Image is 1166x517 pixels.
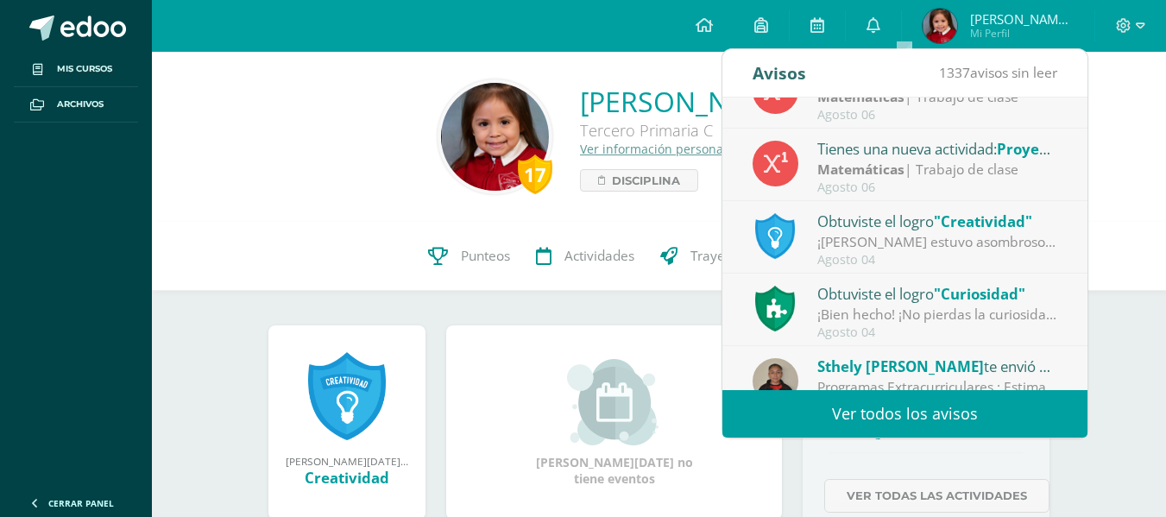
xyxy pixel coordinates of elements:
span: "Creatividad" [934,211,1032,231]
span: [PERSON_NAME][DATE] [970,10,1074,28]
div: Programas Extracurriculares : Estimados Padres de Familia: Atentamente les informamos que, del mi... [817,377,1057,397]
div: Obtuviste el logro [817,210,1057,232]
div: Avisos [753,49,806,97]
div: | Trabajo de clase [817,160,1057,180]
div: Obtuviste el logro [817,282,1057,305]
div: | Trabajo de clase [817,87,1057,107]
img: b3e7fa42acb6288a34c2b492b63eccff.png [923,9,957,43]
strong: Matemáticas [817,87,904,106]
div: [PERSON_NAME][DATE] obtuvo [286,454,408,468]
strong: Matemáticas [817,160,904,179]
div: te envió un aviso [817,355,1057,377]
div: Tienes una nueva actividad: [817,137,1057,160]
span: Archivos [57,98,104,111]
div: Agosto 04 [817,325,1057,340]
a: [PERSON_NAME][DATE] [580,83,880,120]
a: Disciplina [580,169,698,192]
span: "Curiosidad" [934,284,1025,304]
span: Disciplina [612,170,680,191]
a: Ver información personal... [580,141,737,157]
span: Mi Perfil [970,26,1074,41]
div: ¡[PERSON_NAME] estuvo asombroso! Sigue aportando ideas y conceptos novedosos, esto te permitirá s... [817,232,1057,252]
div: Agosto 04 [817,253,1057,268]
span: Punteos [461,247,510,265]
a: Actividades [523,222,647,291]
a: Ver todos los avisos [722,390,1087,438]
div: ¡Bien hecho! ¡No pierdas la curiosidad! Sigue investigando y realizando preguntas para aumentar t... [817,305,1057,325]
span: Trayectoria [690,247,759,265]
div: Tercero Primaria C [580,120,880,141]
span: Sthely [PERSON_NAME] [817,356,984,376]
img: event_small.png [567,359,661,445]
a: Archivos [14,87,138,123]
a: Mis cursos [14,52,138,87]
span: Mis cursos [57,62,112,76]
div: [PERSON_NAME][DATE] no tiene eventos [528,359,701,487]
span: Cerrar panel [48,497,114,509]
img: 71371cce019ae4d3e0b45603e87f97be.png [753,358,798,404]
a: Ver todas las actividades [824,479,1049,513]
div: Agosto 06 [817,180,1057,195]
div: 17 [518,154,552,194]
div: Creatividad [286,468,408,488]
span: 1337 [939,63,970,82]
img: d53cf4721d2e3f7ea506cbc075cc5182.png [441,83,549,191]
span: avisos sin leer [939,63,1057,82]
span: Actividades [564,247,634,265]
a: Trayectoria [647,222,772,291]
div: Agosto 06 [817,108,1057,123]
a: Punteos [415,222,523,291]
